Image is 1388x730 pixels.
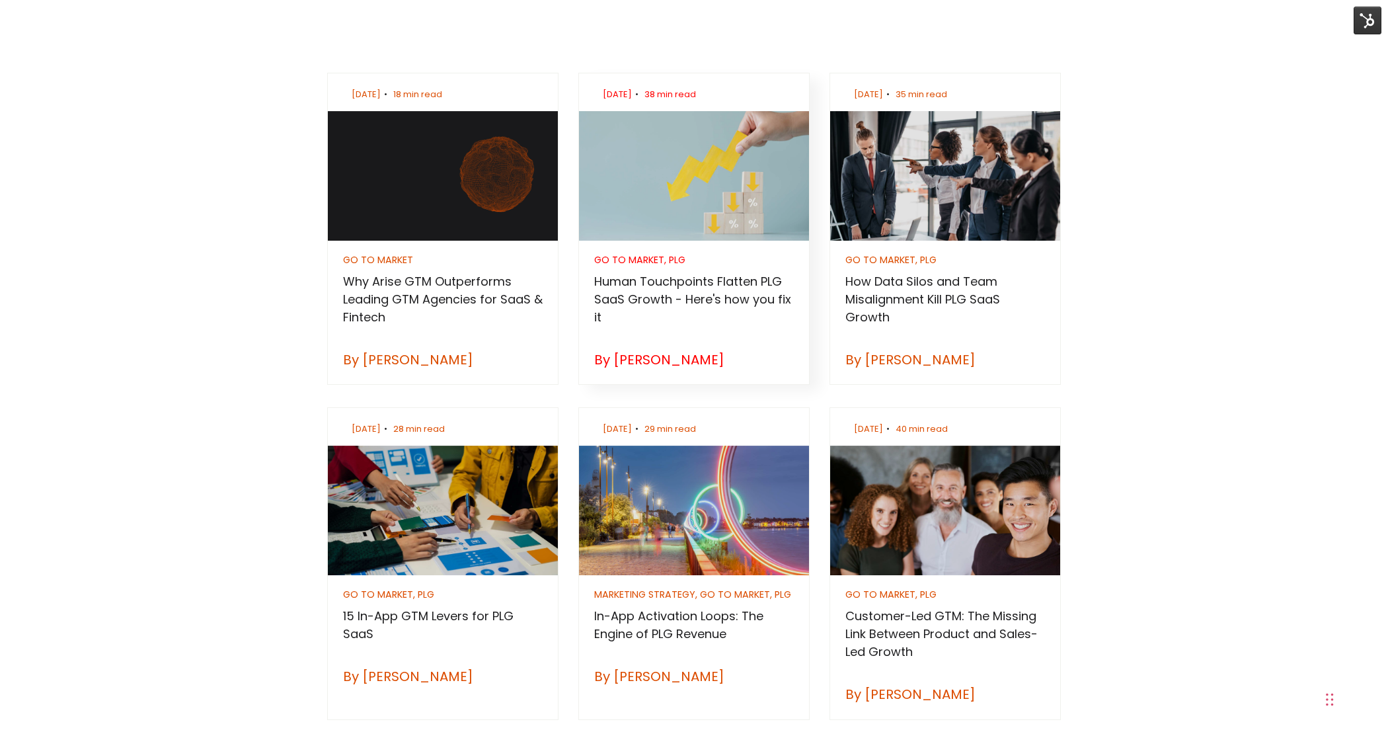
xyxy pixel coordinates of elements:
[632,88,641,101] span: •
[594,667,794,686] div: By [PERSON_NAME]
[1326,680,1334,719] div: Drag
[594,350,794,370] div: By [PERSON_NAME]
[845,350,1046,370] div: By [PERSON_NAME]
[1092,565,1388,730] iframe: Chat Widget
[830,408,1060,719] a: [DATE]• 40 min read GO TO MARKET, PLG Customer-Led GTM: The Missing Link Between Product and Sale...
[594,272,794,326] h3: Human Touchpoints Flatten PLG SaaS Growth - Here's how you fix it
[883,423,892,435] span: •
[343,272,543,326] h3: Why Arise GTM Outperforms Leading GTM Agencies for SaaS & Fintech
[393,423,445,435] span: 28 min read
[594,607,794,643] h3: In-App Activation Loops: The Engine of PLG Revenue
[845,255,1046,264] div: GO TO MARKET, PLG
[1354,7,1381,34] img: HubSpot Tools Menu Toggle
[632,423,641,435] span: •
[883,88,892,101] span: •
[343,607,543,643] h3: 15 In-App GTM Levers for PLG SaaS
[579,73,809,384] a: [DATE]• 38 min read GO TO MARKET, PLG Human Touchpoints Flatten PLG SaaS Growth - Here's how you ...
[343,255,543,264] div: GO TO MARKET
[896,423,948,435] span: 40 min read
[603,423,632,435] span: [DATE]
[343,350,543,370] div: By [PERSON_NAME]
[352,423,381,435] span: [DATE]
[644,423,696,435] span: 29 min read
[381,88,390,101] span: •
[579,408,809,701] a: [DATE]• 29 min read MARKETING STRATEGY, GO TO MARKET, PLG In-App Activation Loops: The Engine of ...
[845,684,1046,704] div: By [PERSON_NAME]
[328,73,558,384] a: [DATE]• 18 min read GO TO MARKET Why Arise GTM Outperforms Leading GTM Agencies for SaaS & Fintec...
[603,88,632,101] span: [DATE]
[845,607,1046,661] h3: Customer-Led GTM: The Missing Link Between Product and Sales-Led Growth
[854,88,883,101] span: [DATE]
[594,255,794,264] div: GO TO MARKET, PLG
[594,590,794,599] div: MARKETING STRATEGY, GO TO MARKET, PLG
[352,88,381,101] span: [DATE]
[845,272,1046,326] h3: How Data Silos and Team Misalignment Kill PLG SaaS Growth
[830,73,1060,384] a: [DATE]• 35 min read GO TO MARKET, PLG How Data Silos and Team Misalignment Kill PLG SaaS Growth B...
[644,88,696,101] span: 38 min read
[896,88,947,101] span: 35 min read
[328,408,558,701] a: [DATE]• 28 min read GO TO MARKET, PLG 15 In-App GTM Levers for PLG SaaS By [PERSON_NAME]
[845,590,1046,599] div: GO TO MARKET, PLG
[381,423,390,435] span: •
[854,423,883,435] span: [DATE]
[393,88,442,101] span: 18 min read
[343,667,543,686] div: By [PERSON_NAME]
[343,590,543,599] div: GO TO MARKET, PLG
